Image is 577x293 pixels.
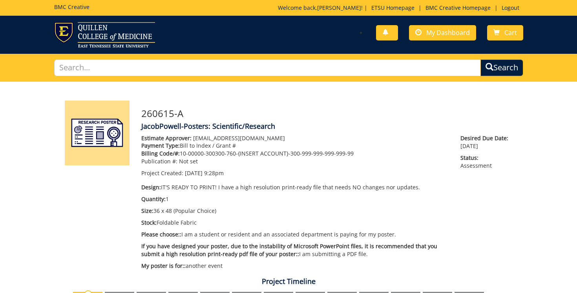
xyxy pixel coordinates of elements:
[141,195,449,203] p: 1
[141,142,180,149] span: Payment Type:
[141,231,181,238] span: Please choose::
[141,262,449,270] p: another event
[141,207,153,214] span: Size:
[317,4,361,11] a: [PERSON_NAME]
[141,231,449,238] p: I am a student or resident and an associated department is paying for my poster.
[460,134,512,142] span: Desired Due Date:
[141,123,512,130] h4: JacobPowell-Posters: Scientific/Research
[426,28,470,37] span: My Dashboard
[460,154,512,162] span: Status:
[460,134,512,150] p: [DATE]
[480,59,523,76] button: Search
[59,278,518,286] h4: Project Timeline
[422,4,495,11] a: BMC Creative Homepage
[141,150,180,157] span: Billing Code/#:
[141,242,449,258] p: I am submitting a PDF file.
[54,4,89,10] h5: BMC Creative
[65,101,130,165] img: Product featured image
[367,4,418,11] a: ETSU Homepage
[504,28,517,37] span: Cart
[487,25,523,40] a: Cart
[141,207,449,215] p: 36 x 48 (Popular Choice)
[498,4,523,11] a: Logout
[141,157,177,165] span: Publication #:
[141,150,449,157] p: 10-00000-300300-760-{INSERT ACCOUNT}-300-999-999-999-999-99
[179,157,198,165] span: Not set
[278,4,523,12] p: Welcome back, ! | | |
[185,169,224,177] span: [DATE] 9:28pm
[141,195,166,203] span: Quantity:
[141,169,183,177] span: Project Created:
[141,183,449,191] p: IT'S READY TO PRINT! I have a high resolution print-ready file that needs NO changes nor updates.
[409,25,476,40] a: My Dashboard
[54,22,155,48] img: ETSU logo
[141,134,192,142] span: Estimate Approver:
[141,219,157,226] span: Stock:
[141,108,512,119] h3: 260615-A
[54,59,481,76] input: Search...
[460,154,512,170] p: Assessment
[141,134,449,142] p: [EMAIL_ADDRESS][DOMAIN_NAME]
[141,242,437,258] span: If you have designed your poster, due to the instability of Microsoft PowerPoint files, it is rec...
[141,183,161,191] span: Design:
[141,219,449,227] p: Foldable Fabric
[141,262,186,269] span: My poster is for::
[141,142,449,150] p: Bill to Index / Grant #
